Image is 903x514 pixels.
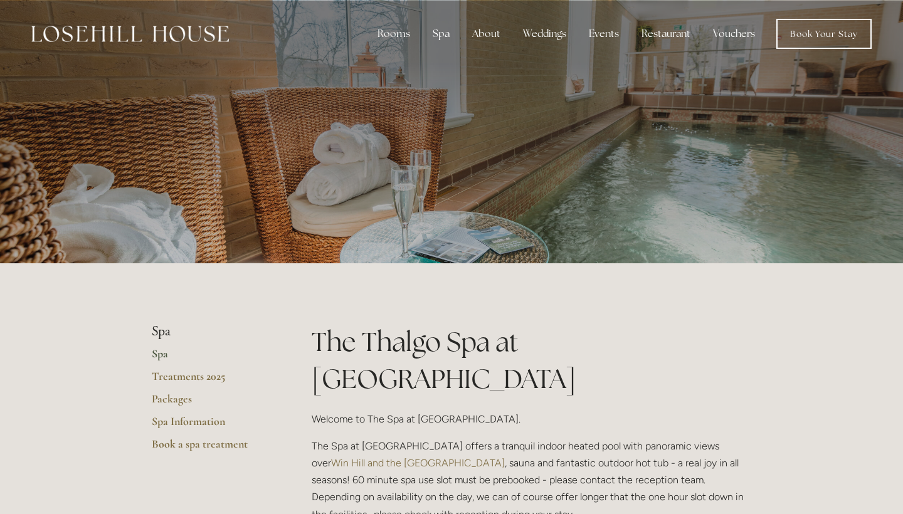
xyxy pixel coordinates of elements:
[423,21,460,46] div: Spa
[152,437,272,459] a: Book a spa treatment
[152,414,272,437] a: Spa Information
[152,369,272,392] a: Treatments 2025
[331,457,505,469] a: Win Hill and the [GEOGRAPHIC_DATA]
[152,347,272,369] a: Spa
[312,411,751,427] p: Welcome to The Spa at [GEOGRAPHIC_DATA].
[579,21,629,46] div: Events
[31,26,229,42] img: Losehill House
[703,21,765,46] a: Vouchers
[152,323,272,340] li: Spa
[462,21,510,46] div: About
[367,21,420,46] div: Rooms
[776,19,872,49] a: Book Your Stay
[152,392,272,414] a: Packages
[631,21,700,46] div: Restaurant
[513,21,576,46] div: Weddings
[312,323,751,397] h1: The Thalgo Spa at [GEOGRAPHIC_DATA]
